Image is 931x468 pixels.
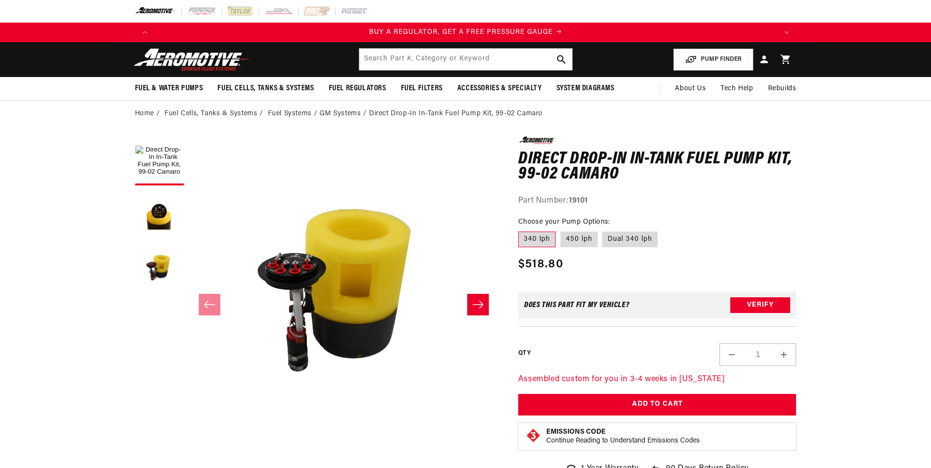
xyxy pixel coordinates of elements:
span: Rebuilds [768,83,797,94]
button: Load image 3 in gallery view [135,244,184,293]
span: Fuel & Water Pumps [135,83,203,94]
summary: Tech Help [713,77,760,101]
div: 1 of 4 [155,27,777,38]
div: Does This part fit My vehicle? [524,301,630,309]
strong: 19101 [569,197,588,205]
button: Add to Cart [518,394,797,416]
span: Tech Help [720,83,753,94]
button: Slide left [199,294,220,315]
label: 340 lph [518,232,556,247]
span: About Us [675,85,706,92]
button: Emissions CodeContinue Reading to Understand Emissions Codes [546,428,700,445]
summary: System Diagrams [549,77,622,100]
button: Slide right [467,294,489,315]
span: BUY A REGULATOR, GET A FREE PRESSURE GAUGE [369,28,553,36]
a: Fuel Systems [268,108,312,119]
nav: breadcrumbs [135,108,797,119]
summary: Fuel Filters [394,77,450,100]
legend: Choose your Pump Options: [518,217,611,227]
a: About Us [667,77,713,101]
a: BUY A REGULATOR, GET A FREE PRESSURE GAUGE [155,27,777,38]
div: Announcement [155,27,777,38]
summary: Accessories & Specialty [450,77,549,100]
img: Aeromotive [131,48,254,71]
img: Emissions code [526,428,541,443]
button: search button [551,49,572,70]
span: Fuel Filters [401,83,443,94]
label: 450 lph [560,232,598,247]
summary: Fuel & Water Pumps [128,77,211,100]
summary: Fuel Cells, Tanks & Systems [210,77,321,100]
input: Search by Part Number, Category or Keyword [359,49,572,70]
h1: Direct Drop-In In-Tank Fuel Pump Kit, 99-02 Camaro [518,152,797,182]
li: Fuel Cells, Tanks & Systems [164,108,266,119]
summary: Rebuilds [761,77,804,101]
span: Accessories & Specialty [457,83,542,94]
span: Fuel Regulators [329,83,386,94]
button: Translation missing: en.sections.announcements.previous_announcement [135,23,155,42]
div: Part Number: [518,195,797,208]
p: Continue Reading to Understand Emissions Codes [546,437,700,445]
span: Fuel Cells, Tanks & Systems [217,83,314,94]
slideshow-component: Translation missing: en.sections.announcements.announcement_bar [110,23,821,42]
span: System Diagrams [557,83,614,94]
a: Home [135,108,154,119]
li: GM Systems [319,108,369,119]
li: Direct Drop-In In-Tank Fuel Pump Kit, 99-02 Camaro [369,108,543,119]
button: Verify [730,297,790,313]
span: $518.80 [518,256,563,273]
button: Translation missing: en.sections.announcements.next_announcement [777,23,797,42]
label: Dual 340 lph [602,232,658,247]
p: Assembled custom for you in 3-4 weeks in [US_STATE] [518,373,797,386]
button: Load image 2 in gallery view [135,190,184,239]
button: PUMP FINDER [673,49,753,71]
label: QTY [518,349,531,358]
summary: Fuel Regulators [321,77,394,100]
strong: Emissions Code [546,428,606,436]
button: Load image 1 in gallery view [135,136,184,185]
